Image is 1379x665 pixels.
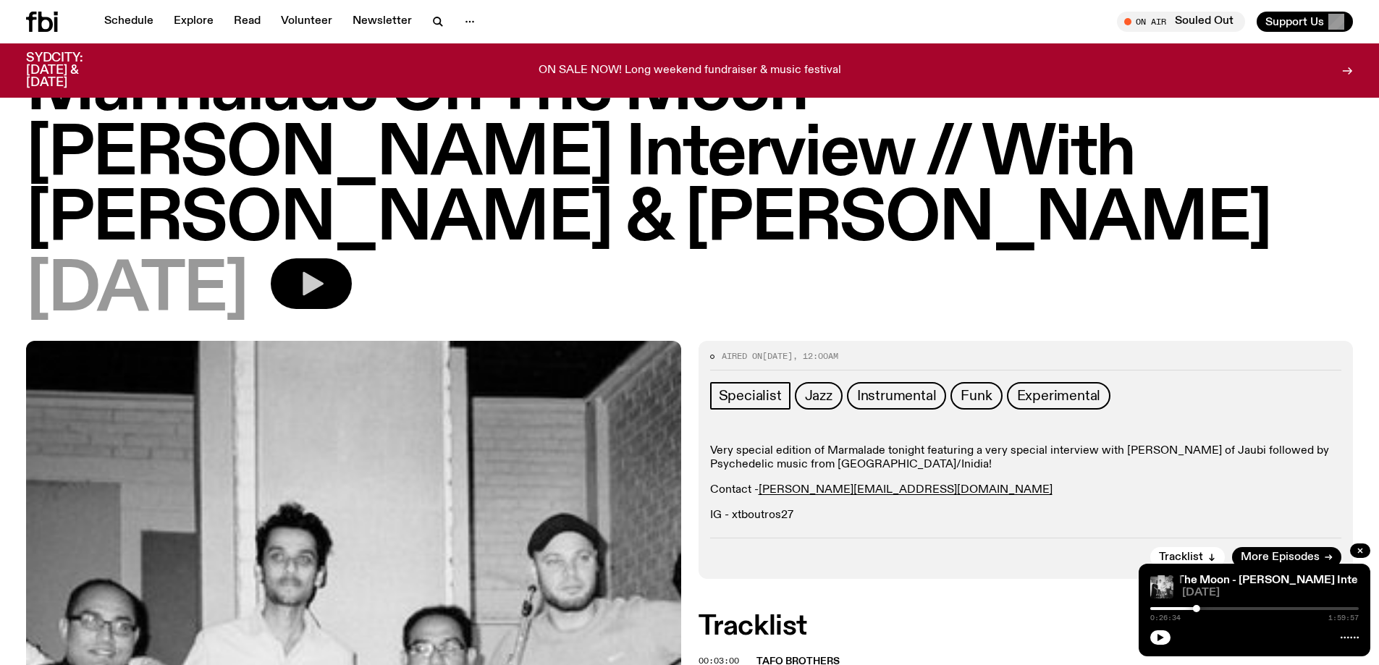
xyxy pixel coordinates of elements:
h2: Tracklist [699,614,1354,640]
a: Read [225,12,269,32]
h1: Marmalade On The Moon - [PERSON_NAME] Interview // With [PERSON_NAME] & [PERSON_NAME] [26,57,1353,253]
a: Newsletter [344,12,421,32]
a: More Episodes [1232,547,1341,567]
button: 00:03:00 [699,657,739,665]
a: Volunteer [272,12,341,32]
span: 1:59:57 [1328,614,1359,622]
span: Funk [961,388,992,404]
p: Contact - [710,483,1342,497]
p: IG - xtboutros27 [710,509,1342,522]
button: On AirSouled Out [1117,12,1245,32]
span: 0:26:34 [1150,614,1181,622]
span: [DATE] [762,350,793,362]
span: [DATE] [1182,588,1359,598]
a: [PERSON_NAME][EMAIL_ADDRESS][DOMAIN_NAME] [759,484,1053,496]
span: , 12:00am [793,350,838,362]
button: Support Us [1257,12,1353,32]
a: Jazz [795,382,843,410]
span: Tracklist [1159,552,1203,563]
span: Experimental [1017,388,1101,404]
h3: SYDCITY: [DATE] & [DATE] [26,52,119,89]
span: [DATE] [26,258,248,323]
a: Experimental [1007,382,1111,410]
p: ON SALE NOW! Long weekend fundraiser & music festival [539,64,841,77]
a: Schedule [96,12,162,32]
span: Instrumental [857,388,937,404]
a: Explore [165,12,222,32]
span: More Episodes [1241,552,1320,563]
span: Support Us [1265,15,1324,28]
a: Specialist [710,382,790,410]
p: Very special edition of Marmalade tonight featuring a very special interview with [PERSON_NAME] o... [710,444,1342,472]
span: Specialist [719,388,782,404]
span: Aired on [722,350,762,362]
a: Instrumental [847,382,947,410]
span: Jazz [805,388,832,404]
a: Funk [950,382,1002,410]
button: Tracklist [1150,547,1225,567]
